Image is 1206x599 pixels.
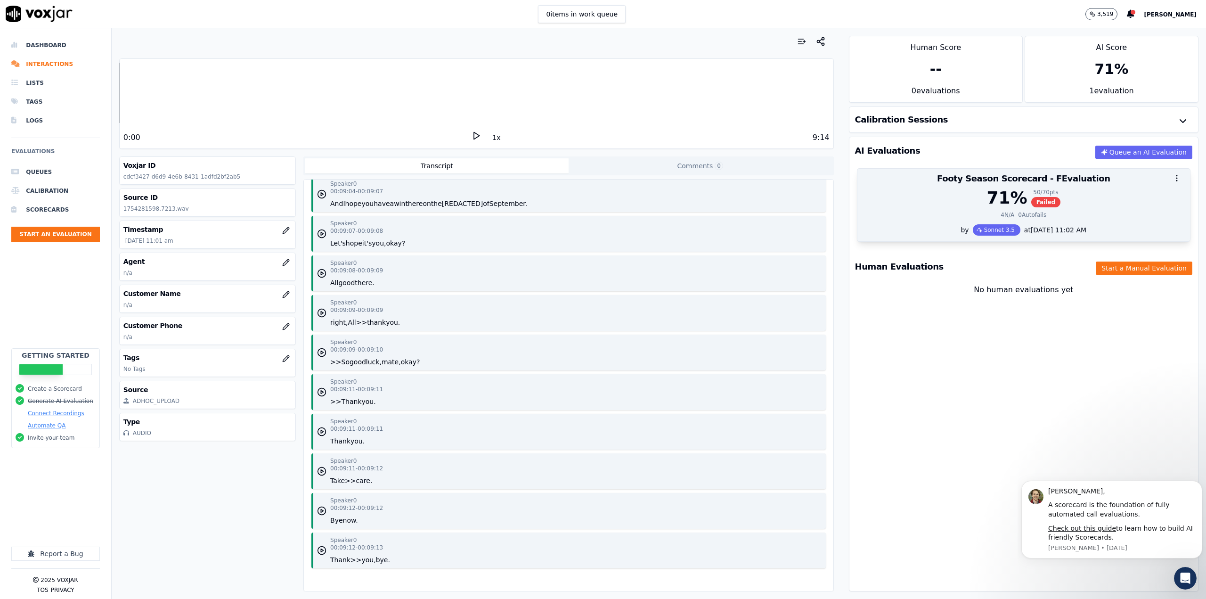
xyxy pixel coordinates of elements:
[330,418,357,425] p: Speaker 0
[330,386,383,393] p: 00:09:11 - 00:09:11
[28,397,93,405] button: Generate AI Evaluation
[11,547,100,561] button: Report a Bug
[538,5,626,23] button: 0items in work queue
[123,205,292,213] p: 1754281598.7213.wav
[849,85,1022,102] div: 0 evaluation s
[423,199,431,208] button: on
[28,410,84,417] button: Connect Recordings
[11,200,100,219] a: Scorecards
[123,257,292,266] h3: Agent
[715,162,723,170] span: 0
[855,147,921,155] h3: AI Evaluations
[123,269,292,277] p: n/a
[813,132,830,143] div: 9:14
[366,357,382,367] button: luck,
[857,284,1190,318] div: No human evaluations yet
[330,188,383,195] p: 00:09:04 - 00:09:07
[133,397,179,405] div: ADHOC_UPLOAD
[133,429,151,437] div: AUDIO
[362,238,372,248] button: it's
[1144,11,1197,18] span: [PERSON_NAME]
[442,199,483,208] button: [REDACTED]
[123,132,140,143] div: 0:00
[330,199,343,208] button: And
[1085,8,1127,20] button: 3,519
[361,199,374,208] button: you
[330,220,357,227] p: Speaker 0
[361,555,375,565] button: you,
[1094,61,1128,78] div: 71 %
[376,555,390,565] button: bye.
[343,199,345,208] button: I
[855,263,944,271] h3: Human Evaluations
[1174,567,1197,590] iframe: Intercom live chat
[350,357,366,367] button: good
[305,158,569,173] button: Transcript
[330,504,383,512] p: 00:09:12 - 00:09:12
[123,173,292,181] p: cdcf3427-d6d9-4e6b-8431-1adfd2bf2ab5
[1097,10,1113,18] p: 3,519
[123,333,292,341] p: n/a
[348,318,356,327] button: All
[123,289,292,298] h3: Customer Name
[123,193,292,202] h3: Source ID
[123,321,292,330] h3: Customer Phone
[11,181,100,200] a: Calibration
[51,586,74,594] button: Privacy
[11,36,100,55] li: Dashboard
[330,457,357,465] p: Speaker 0
[350,436,365,446] button: you.
[345,476,356,485] button: >>
[330,299,357,306] p: Speaker 0
[973,224,1020,236] div: Sonnet 3.5
[855,115,948,124] h3: Calibration Sessions
[330,259,357,267] p: Speaker 0
[367,318,386,327] button: thank
[330,338,357,346] p: Speaker 0
[37,586,48,594] button: TOS
[28,385,82,393] button: Create a Scorecard
[930,61,942,78] div: --
[330,465,383,472] p: 00:09:11 - 00:09:12
[1025,36,1198,53] div: AI Score
[330,306,383,314] p: 00:09:09 - 00:09:09
[330,238,346,248] button: Let's
[483,199,489,208] button: of
[330,278,338,287] button: All
[1001,211,1014,219] div: 4 N/A
[343,516,358,525] button: now.
[11,146,100,163] h6: Evaluations
[11,74,100,92] li: Lists
[330,397,341,406] button: >>
[123,353,292,362] h3: Tags
[390,199,394,208] button: a
[386,238,406,248] button: okay?
[1096,262,1192,275] button: Start a Manual Evaluation
[431,199,442,208] button: the
[342,357,350,367] button: So
[330,346,383,353] p: 00:09:09 - 00:09:10
[330,555,350,565] button: Thank
[11,227,100,242] button: Start an Evaluation
[350,555,361,565] button: >>
[123,385,292,394] h3: Source
[361,397,375,406] button: you.
[330,378,357,386] p: Speaker 0
[330,516,343,525] button: Bye
[330,425,383,433] p: 00:09:11 - 00:09:11
[330,227,383,235] p: 00:09:07 - 00:09:08
[1031,197,1061,207] span: Failed
[123,365,292,373] p: No Tags
[11,55,100,74] a: Interactions
[11,163,100,181] a: Queues
[1085,8,1117,20] button: 3,519
[330,497,357,504] p: Speaker 0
